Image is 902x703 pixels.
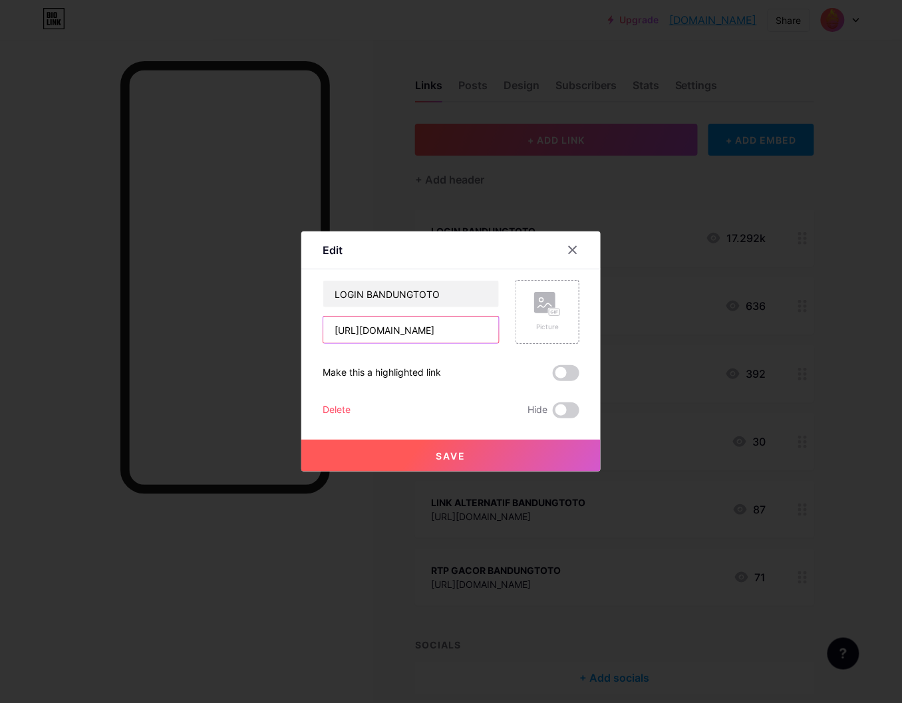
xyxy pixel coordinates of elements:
[527,402,547,418] span: Hide
[436,450,466,462] span: Save
[323,365,441,381] div: Make this a highlighted link
[323,317,499,343] input: URL
[323,281,499,307] input: Title
[301,440,601,472] button: Save
[323,402,351,418] div: Delete
[534,322,561,332] div: Picture
[323,242,343,258] div: Edit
